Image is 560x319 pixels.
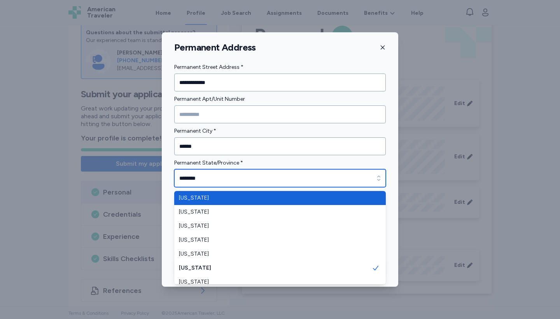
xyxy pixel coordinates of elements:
[179,264,372,272] span: [US_STATE]
[179,222,372,230] span: [US_STATE]
[179,278,372,286] span: [US_STATE]
[179,250,372,258] span: [US_STATE]
[179,236,372,244] span: [US_STATE]
[179,194,372,202] span: [US_STATE]
[179,208,372,216] span: [US_STATE]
